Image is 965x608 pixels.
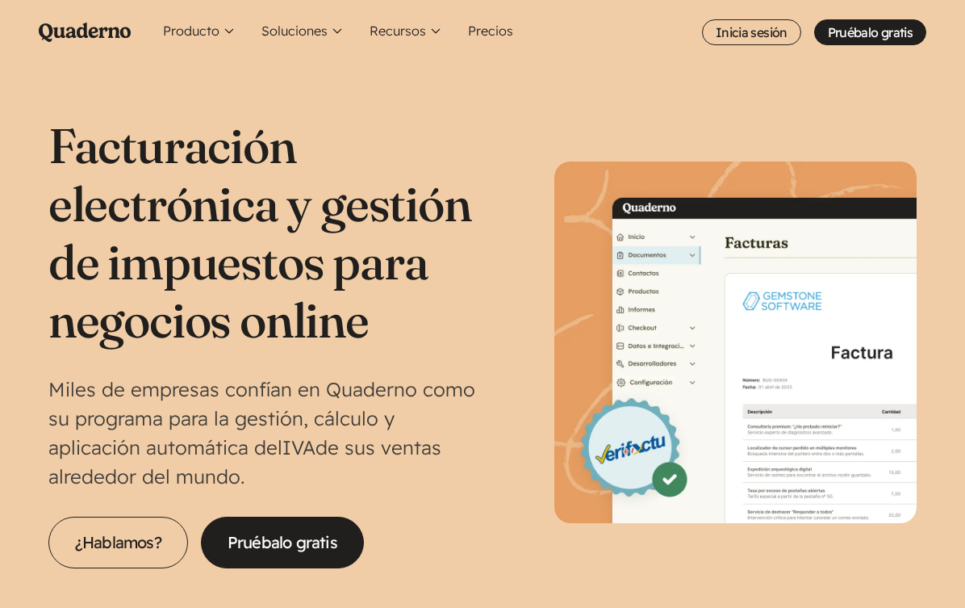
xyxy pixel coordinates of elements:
[814,19,926,45] a: Pruébalo gratis
[702,19,801,45] a: Inicia sesión
[554,161,917,524] img: Interfaz de Quaderno mostrando la página Factura con el distintivo Verifactu
[48,375,482,491] p: Miles de empresas confían en Quaderno como su programa para la gestión, cálculo y aplicación auto...
[201,517,364,568] a: Pruébalo gratis
[282,435,315,459] abbr: Impuesto sobre el Valor Añadido
[48,517,188,568] a: ¿Hablamos?
[48,116,482,349] h1: Facturación electrónica y gestión de impuestos para negocios online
